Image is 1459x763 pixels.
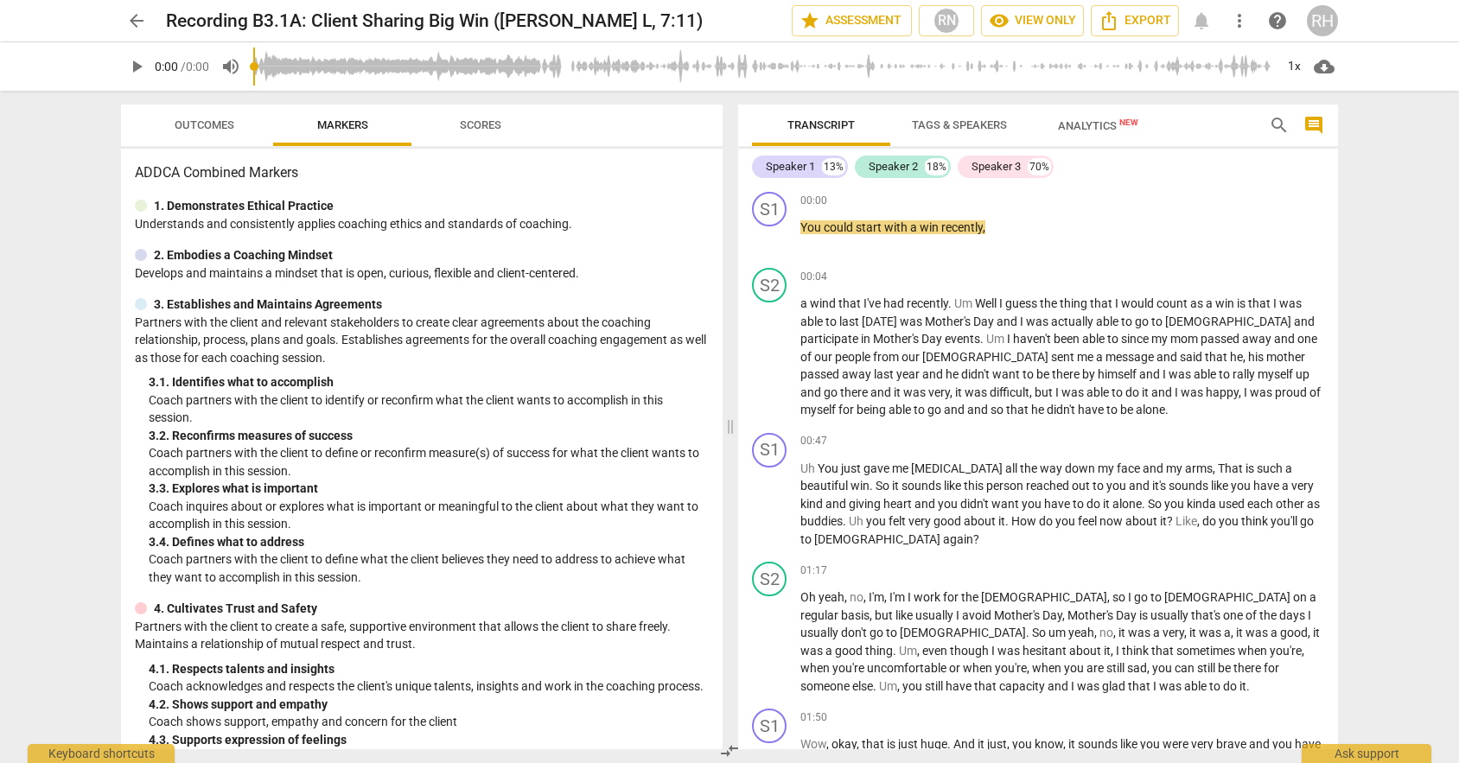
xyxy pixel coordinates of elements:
span: didn't [961,367,992,381]
span: Well [975,296,999,310]
span: a [800,296,810,310]
span: could [824,220,856,234]
span: his [1248,350,1266,364]
div: Ask support [1302,744,1431,763]
span: able [889,403,914,416]
span: , [1239,385,1244,399]
p: Understands and consistently applies coaching ethics and standards of coaching. [135,215,709,233]
span: You [800,220,824,234]
span: was [1279,296,1302,310]
span: such [1257,461,1285,475]
span: want [992,367,1023,381]
span: as [1190,296,1206,310]
span: , [983,220,985,234]
span: for [838,403,857,416]
span: said [1180,350,1205,364]
span: felt [889,514,908,528]
span: Filler word [986,332,1007,346]
span: View only [989,10,1076,31]
span: So [1148,497,1164,511]
span: he [1230,350,1243,364]
span: . [1142,497,1148,511]
span: reached [1026,479,1072,493]
span: our [814,350,835,364]
span: and [1274,332,1297,346]
button: Export [1091,5,1179,36]
span: able [1082,332,1107,346]
span: Assessment [800,10,904,31]
span: and [922,367,946,381]
span: and [870,385,894,399]
span: and [914,497,938,511]
span: you [1106,479,1129,493]
span: our [902,350,922,364]
span: a [1282,479,1291,493]
span: able [1194,367,1219,381]
span: to [1106,403,1120,416]
div: RN [933,8,959,34]
span: message [1105,350,1156,364]
span: Filler word [849,514,866,528]
span: and [1294,315,1315,328]
span: that [1248,296,1273,310]
span: out [1072,479,1093,493]
span: haven't [1013,332,1054,346]
span: happy [1206,385,1239,399]
span: help [1267,10,1288,31]
button: RN [919,5,974,36]
span: Filler word [1175,514,1197,528]
span: away [1242,332,1274,346]
span: I [1055,385,1061,399]
span: go [824,385,840,399]
span: kinda [1187,497,1219,511]
span: visibility [989,10,1010,31]
span: me [1077,350,1096,364]
span: you [1164,497,1187,511]
span: Transcript [787,118,855,131]
span: to [1107,332,1121,346]
span: was [1250,385,1275,399]
span: was [900,315,925,328]
span: feel [1078,514,1099,528]
span: away [842,367,874,381]
span: like [944,479,964,493]
span: Analytics [1058,119,1138,132]
span: by [1082,367,1098,381]
span: to [914,403,927,416]
span: was [1169,367,1194,381]
span: was [1026,315,1051,328]
span: with [884,220,910,234]
span: was [965,385,990,399]
span: . [1165,403,1169,416]
span: recently [907,296,948,310]
span: / 0:00 [181,60,209,73]
span: from [873,350,902,364]
span: Mother's [873,332,921,346]
span: and [1143,461,1166,475]
span: people [835,350,873,364]
div: 1x [1277,53,1310,80]
span: . [1005,514,1011,528]
span: up [1296,367,1309,381]
span: you [866,514,889,528]
span: and [800,385,824,399]
span: was [1181,385,1206,399]
span: proud [1275,385,1309,399]
span: Filler word [954,296,975,310]
span: guess [1005,296,1040,310]
span: be [1036,367,1052,381]
button: Search [1265,111,1293,139]
span: . [980,332,986,346]
div: 3. 3. Explores what is important [149,480,709,498]
div: 70% [1028,158,1051,175]
span: able [1086,385,1112,399]
span: to [1112,385,1125,399]
span: search [1269,115,1290,136]
span: it [1160,514,1167,528]
p: Coach inquires about or explores what is important or meaningful to the client about what they wa... [149,498,709,533]
span: win [920,220,941,234]
span: to [1073,497,1086,511]
span: that [1205,350,1230,364]
span: it [894,385,903,399]
span: he [1031,403,1047,416]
